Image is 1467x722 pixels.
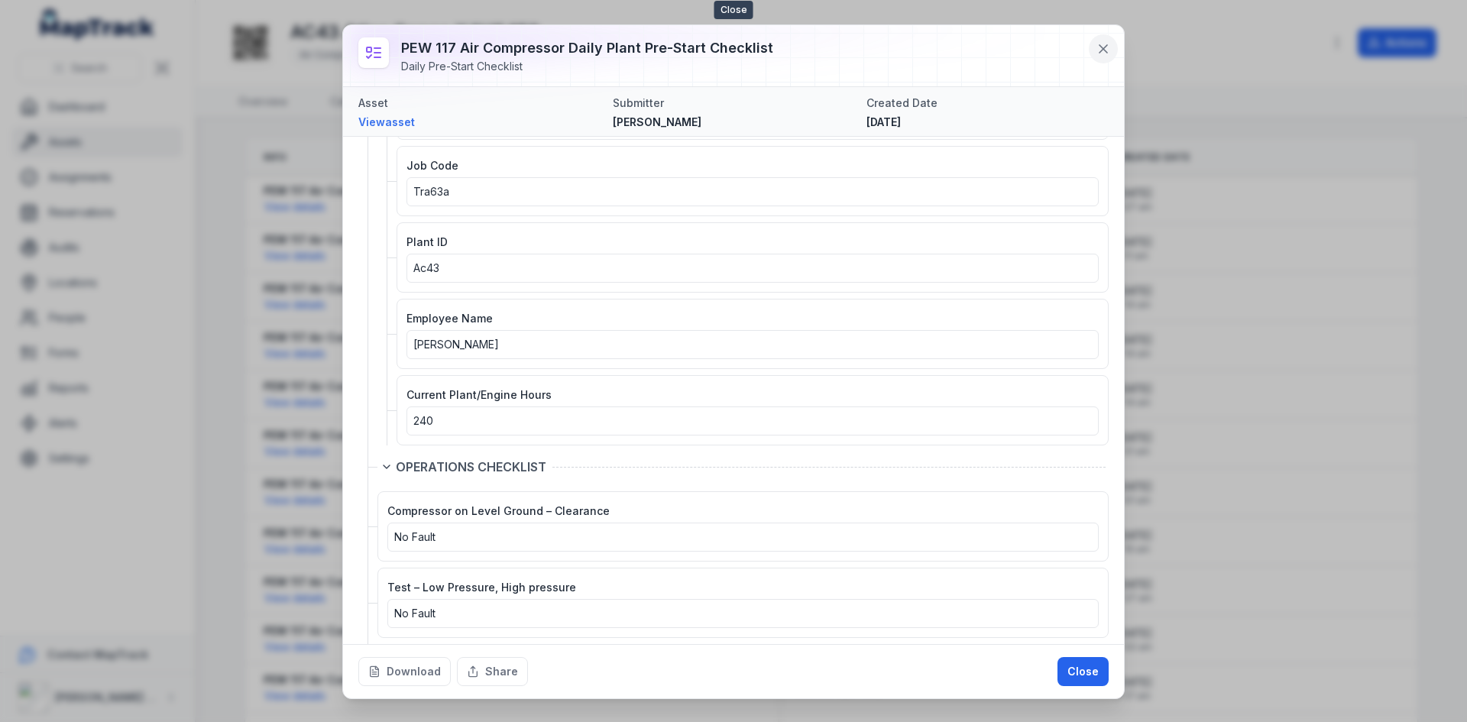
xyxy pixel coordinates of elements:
span: [PERSON_NAME] [613,115,701,128]
button: Download [358,657,451,686]
span: Test – Low Pressure, High pressure [387,581,576,594]
span: Submitter [613,96,664,109]
span: Created Date [866,96,938,109]
span: [PERSON_NAME] [413,338,499,351]
span: Compressor on Level Ground – Clearance [387,504,610,517]
button: Share [457,657,528,686]
span: Employee Name [406,312,493,325]
span: OPERATIONS CHECKLIST [396,458,546,476]
a: Viewasset [358,115,601,130]
span: Close [714,1,753,19]
span: [DATE] [866,115,901,128]
time: 9/15/2025, 8:27:33 AM [866,115,901,128]
span: No Fault [394,607,436,620]
span: Ac43 [413,261,439,274]
button: Close [1057,657,1109,686]
h3: PEW 117 Air Compressor Daily Plant Pre-Start Checklist [401,37,773,59]
span: Job Code [406,159,458,172]
span: Asset [358,96,388,109]
span: 240 [413,414,433,427]
span: No Fault [394,530,436,543]
span: Tra63a [413,185,449,198]
span: Plant ID [406,235,448,248]
span: Current Plant/Engine Hours [406,388,552,401]
div: Daily Pre-Start Checklist [401,59,773,74]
